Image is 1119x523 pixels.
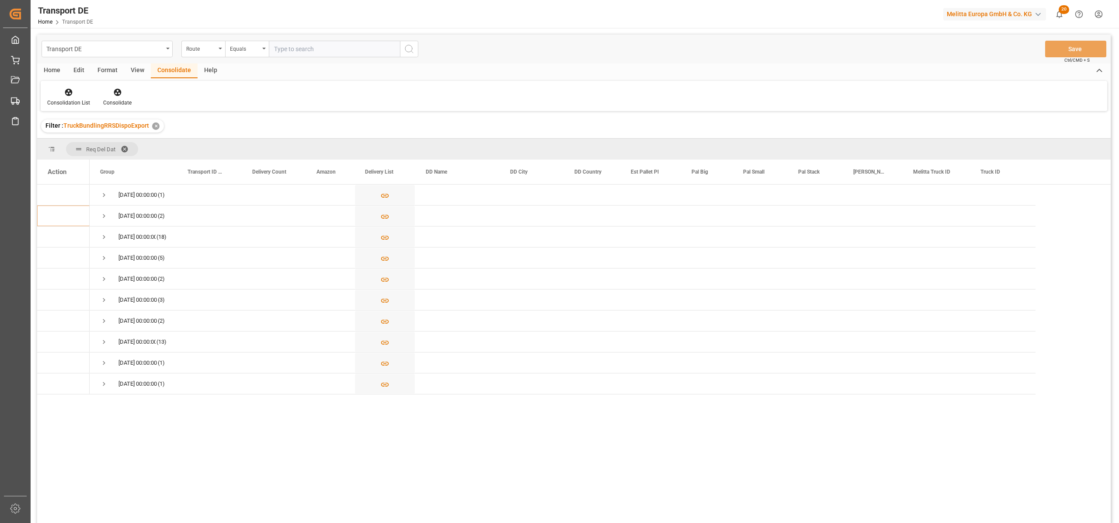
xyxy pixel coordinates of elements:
[156,332,167,352] span: (13)
[269,41,400,57] input: Type to search
[42,41,173,57] button: open menu
[45,122,63,129] span: Filter :
[158,311,165,331] span: (2)
[1069,4,1089,24] button: Help Center
[186,43,216,53] div: Route
[188,169,223,175] span: Transport ID Logward
[198,63,224,78] div: Help
[316,169,336,175] span: Amazon
[37,227,90,248] div: Press SPACE to select this row.
[118,332,156,352] div: [DATE] 00:00:00
[943,8,1046,21] div: Melitta Europa GmbH & Co. KG
[118,269,157,289] div: [DATE] 00:00:00
[426,169,447,175] span: DD Name
[181,41,225,57] button: open menu
[46,43,163,54] div: Transport DE
[158,248,165,268] span: (5)
[91,63,124,78] div: Format
[230,43,260,53] div: Equals
[90,227,1036,248] div: Press SPACE to select this row.
[37,310,90,331] div: Press SPACE to select this row.
[156,227,167,247] span: (18)
[90,248,1036,268] div: Press SPACE to select this row.
[38,19,52,25] a: Home
[798,169,820,175] span: Pal Stack
[158,185,165,205] span: (1)
[252,169,286,175] span: Delivery Count
[692,169,708,175] span: Pal Big
[37,289,90,310] div: Press SPACE to select this row.
[158,353,165,373] span: (1)
[152,122,160,130] div: ✕
[37,248,90,268] div: Press SPACE to select this row.
[90,373,1036,394] div: Press SPACE to select this row.
[631,169,659,175] span: Est Pallet Pl
[90,206,1036,227] div: Press SPACE to select this row.
[90,310,1036,331] div: Press SPACE to select this row.
[48,168,66,176] div: Action
[118,185,157,205] div: [DATE] 00:00:00
[118,248,157,268] div: [DATE] 00:00:00
[980,169,1000,175] span: Truck ID
[574,169,601,175] span: DD Country
[1049,4,1069,24] button: show 20 new notifications
[37,185,90,206] div: Press SPACE to select this row.
[158,290,165,310] span: (3)
[90,185,1036,206] div: Press SPACE to select this row.
[743,169,765,175] span: Pal Small
[151,63,198,78] div: Consolidate
[90,352,1036,373] div: Press SPACE to select this row.
[225,41,269,57] button: open menu
[37,352,90,373] div: Press SPACE to select this row.
[118,290,157,310] div: [DATE] 00:00:00
[118,227,156,247] div: [DATE] 00:00:00
[37,63,67,78] div: Home
[1059,5,1069,14] span: 20
[853,169,884,175] span: [PERSON_NAME]
[37,331,90,352] div: Press SPACE to select this row.
[37,206,90,227] div: Press SPACE to select this row.
[86,146,115,153] span: Req Del Dat
[100,169,115,175] span: Group
[90,331,1036,352] div: Press SPACE to select this row.
[118,206,157,226] div: [DATE] 00:00:00
[47,99,90,107] div: Consolidation List
[67,63,91,78] div: Edit
[118,353,157,373] div: [DATE] 00:00:00
[158,374,165,394] span: (1)
[63,122,149,129] span: TruckBundlingRRSDispoExport
[365,169,393,175] span: Delivery List
[118,311,157,331] div: [DATE] 00:00:00
[103,99,132,107] div: Consolidate
[90,268,1036,289] div: Press SPACE to select this row.
[158,206,165,226] span: (2)
[124,63,151,78] div: View
[510,169,528,175] span: DD City
[400,41,418,57] button: search button
[37,268,90,289] div: Press SPACE to select this row.
[158,269,165,289] span: (2)
[90,289,1036,310] div: Press SPACE to select this row.
[913,169,950,175] span: Melitta Truck ID
[118,374,157,394] div: [DATE] 00:00:00
[1064,57,1090,63] span: Ctrl/CMD + S
[37,373,90,394] div: Press SPACE to select this row.
[943,6,1049,22] button: Melitta Europa GmbH & Co. KG
[1045,41,1106,57] button: Save
[38,4,93,17] div: Transport DE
